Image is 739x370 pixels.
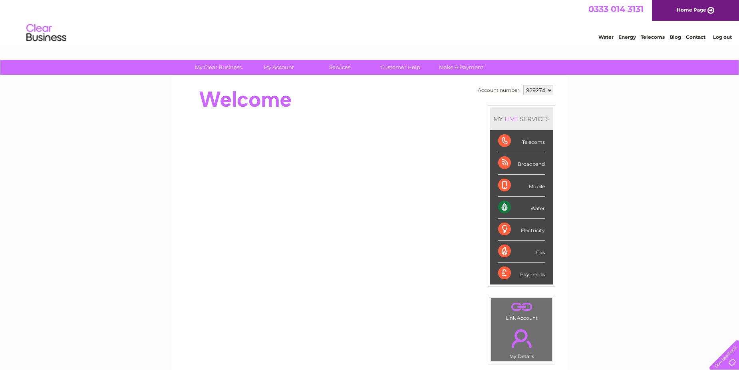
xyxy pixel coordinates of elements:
[493,300,550,314] a: .
[493,324,550,352] a: .
[669,34,681,40] a: Blog
[246,60,312,75] a: My Account
[491,298,552,323] td: Link Account
[181,4,559,39] div: Clear Business is a trading name of Verastar Limited (registered in [GEOGRAPHIC_DATA] No. 3667643...
[588,4,644,14] a: 0333 014 3131
[498,263,545,284] div: Payments
[498,197,545,219] div: Water
[428,60,494,75] a: Make A Payment
[713,34,732,40] a: Log out
[641,34,665,40] a: Telecoms
[503,115,520,123] div: LIVE
[498,130,545,152] div: Telecoms
[26,21,67,45] img: logo.png
[686,34,705,40] a: Contact
[185,60,251,75] a: My Clear Business
[498,241,545,263] div: Gas
[476,84,521,97] td: Account number
[307,60,373,75] a: Services
[368,60,433,75] a: Customer Help
[498,219,545,241] div: Electricity
[618,34,636,40] a: Energy
[491,322,552,362] td: My Details
[490,107,553,130] div: MY SERVICES
[598,34,614,40] a: Water
[498,175,545,197] div: Mobile
[498,152,545,174] div: Broadband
